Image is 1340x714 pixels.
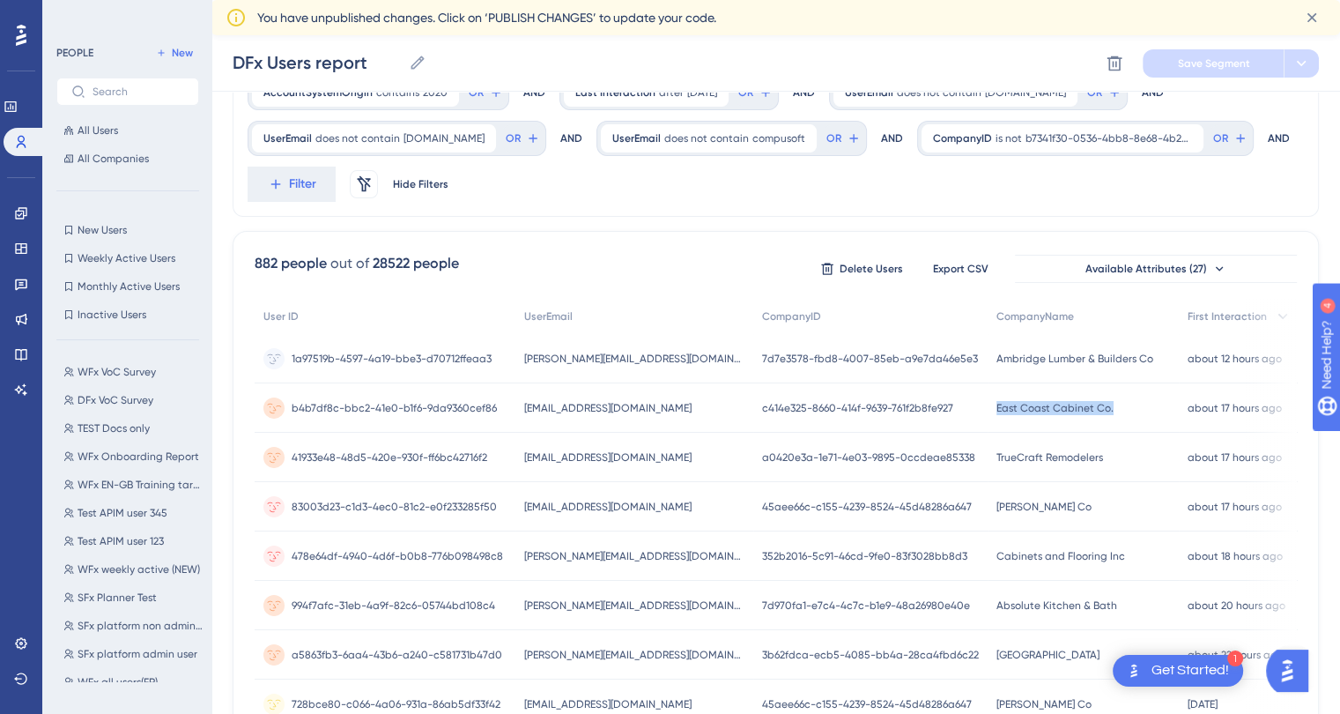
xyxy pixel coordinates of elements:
span: [PERSON_NAME] Co [996,697,1092,711]
span: WFx VoC Survey [78,365,156,379]
button: Monthly Active Users [56,276,199,297]
span: [PERSON_NAME][EMAIL_ADDRESS][DOMAIN_NAME] [524,599,744,613]
span: [PERSON_NAME] Co [996,500,1092,514]
button: WFx weekly active (NEW) [56,559,210,580]
button: OR [1210,124,1249,152]
span: [EMAIL_ADDRESS][DOMAIN_NAME] [524,401,692,415]
button: WFx all users(FR) [56,672,210,693]
input: Segment Name [233,50,402,75]
span: DFx VoC Survey [78,393,153,407]
time: about 17 hours ago [1188,451,1282,464]
time: about 17 hours ago [1188,402,1282,414]
button: WFx VoC Survey [56,361,210,383]
time: about 22 hours ago [1188,649,1284,661]
span: 7d970fa1-e7c4-4c7c-b1e9-48a26980e40e [762,599,970,613]
img: launcher-image-alternative-text [1123,660,1144,681]
span: does not contain [897,86,981,100]
div: 4 [122,9,128,23]
span: Monthly Active Users [78,279,180,294]
span: 3b62fdca-ecb5-4085-bb4a-28ca4fbd6c22 [762,648,979,662]
div: AND [560,121,582,156]
div: 882 people [255,253,327,274]
div: AND [1142,75,1164,110]
span: OR [1213,131,1228,145]
span: a5863fb3-6aa4-43b6-a240-c581731b47d0 [292,648,502,662]
span: UserEmail [263,131,312,145]
time: about 17 hours ago [1188,501,1282,513]
button: OR [503,124,542,152]
span: b7341f30-0536-4bb8-8e68-4b20b2e98613 [1025,131,1192,145]
span: a0420e3a-1e71-4e03-9895-0ccdeae85338 [762,450,975,465]
span: Cabinets and Flooring Inc [996,549,1125,563]
span: 7d7e3578-fbd8-4007-85eb-a9e7da46e5e3 [762,352,978,366]
span: All Users [78,123,118,138]
div: out of [330,253,369,274]
button: OR [1085,78,1123,107]
iframe: UserGuiding AI Assistant Launcher [1266,644,1319,697]
span: SFx platform admin user [78,647,197,661]
span: OR [506,131,521,145]
span: 83003d23-c1d3-4ec0-81c2-e0f233285f50 [292,500,497,514]
span: User ID [263,309,299,324]
button: Test APIM user 123 [56,531,210,552]
span: Inactive Users [78,308,146,322]
div: Open Get Started! checklist, remaining modules: 1 [1113,655,1243,687]
span: [GEOGRAPHIC_DATA] [996,648,1099,662]
button: TEST Docs only [56,418,210,439]
button: Export CSV [916,255,1004,283]
span: Last Interaction [575,86,655,100]
span: Absolute Kitchen & Bath [996,599,1117,613]
div: AND [881,121,903,156]
time: about 12 hours ago [1188,353,1282,365]
button: New [150,42,199,63]
time: about 18 hours ago [1188,550,1283,562]
span: Filter [289,174,316,195]
span: WFx Onboarding Report [78,450,199,464]
span: b4b7df8c-bbc2-41e0-b1f6-9da9360cef86 [292,401,497,415]
span: Delete Users [840,262,903,276]
span: 994f7afc-31eb-4a9f-82c6-05744bd108c4 [292,599,495,613]
button: New Users [56,219,199,241]
button: Weekly Active Users [56,248,199,269]
span: You have unpublished changes. Click on ‘PUBLISH CHANGES’ to update your code. [257,7,716,28]
span: WFx EN-GB Training target [78,478,203,492]
time: about 20 hours ago [1188,599,1285,612]
span: 45aee66c-c155-4239-8524-45d48286a647 [762,500,972,514]
span: 1a97519b-4597-4a19-bbe3-d70712ffeaa3 [292,352,492,366]
span: OR [826,131,841,145]
span: Export CSV [933,262,988,276]
span: All Companies [78,152,149,166]
span: [PERSON_NAME][EMAIL_ADDRESS][DOMAIN_NAME] [524,549,744,563]
button: Inactive Users [56,304,199,325]
button: Test APIM user 345 [56,502,210,524]
span: New Users [78,223,127,237]
span: OR [738,86,753,100]
span: UserEmail [524,309,573,324]
span: 352b2016-5c91-46cd-9fe0-83f3028bb8d3 [762,549,967,563]
span: CompanyName [996,309,1074,324]
span: [EMAIL_ADDRESS][DOMAIN_NAME] [524,450,692,465]
button: All Users [56,120,199,141]
button: Delete Users [818,255,906,283]
span: WFx all users(FR) [78,675,158,689]
button: WFx EN-GB Training target [56,474,210,495]
button: Hide Filters [392,170,448,198]
span: TEST Docs only [78,421,150,435]
span: 45aee66c-c155-4239-8524-45d48286a647 [762,697,972,711]
div: Get Started! [1151,661,1229,681]
span: [EMAIL_ADDRESS][DOMAIN_NAME] [524,500,692,514]
time: [DATE] [1188,698,1218,710]
span: does not contain [664,131,749,145]
span: AccountSystemOrigin [263,86,373,100]
span: [EMAIL_ADDRESS][DOMAIN_NAME] [524,697,692,711]
input: Search [93,86,184,98]
span: East Coast Cabinet Co. [996,401,1114,415]
span: UserEmail [612,131,661,145]
button: OR [466,78,505,107]
button: SFx platform admin user [56,643,210,665]
button: OR [824,124,862,152]
span: First Interaction [1188,309,1267,324]
span: 2020 [423,86,448,100]
div: 1 [1227,651,1243,666]
span: [PERSON_NAME][EMAIL_ADDRESS][DOMAIN_NAME] [524,352,744,366]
